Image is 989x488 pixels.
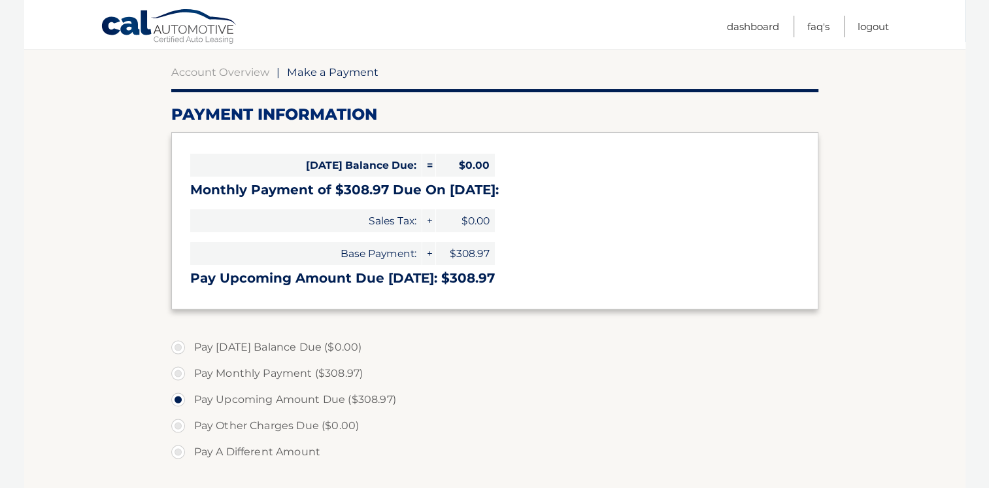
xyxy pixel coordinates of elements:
span: | [277,65,280,78]
a: Account Overview [171,65,269,78]
label: Pay Other Charges Due ($0.00) [171,413,818,439]
label: Pay Upcoming Amount Due ($308.97) [171,387,818,413]
span: + [422,209,435,232]
span: Make a Payment [287,65,378,78]
span: $0.00 [436,209,495,232]
label: Pay [DATE] Balance Due ($0.00) [171,334,818,360]
a: Cal Automotive [101,9,238,46]
label: Pay Monthly Payment ($308.97) [171,360,818,387]
h2: Payment Information [171,105,818,124]
h3: Pay Upcoming Amount Due [DATE]: $308.97 [190,270,799,287]
h3: Monthly Payment of $308.97 Due On [DATE]: [190,182,799,198]
span: = [422,154,435,177]
span: Sales Tax: [190,209,422,232]
a: Dashboard [727,16,779,37]
span: Base Payment: [190,242,422,265]
label: Pay A Different Amount [171,439,818,465]
span: $308.97 [436,242,495,265]
a: FAQ's [807,16,830,37]
span: $0.00 [436,154,495,177]
span: [DATE] Balance Due: [190,154,422,177]
a: Logout [858,16,889,37]
span: + [422,242,435,265]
